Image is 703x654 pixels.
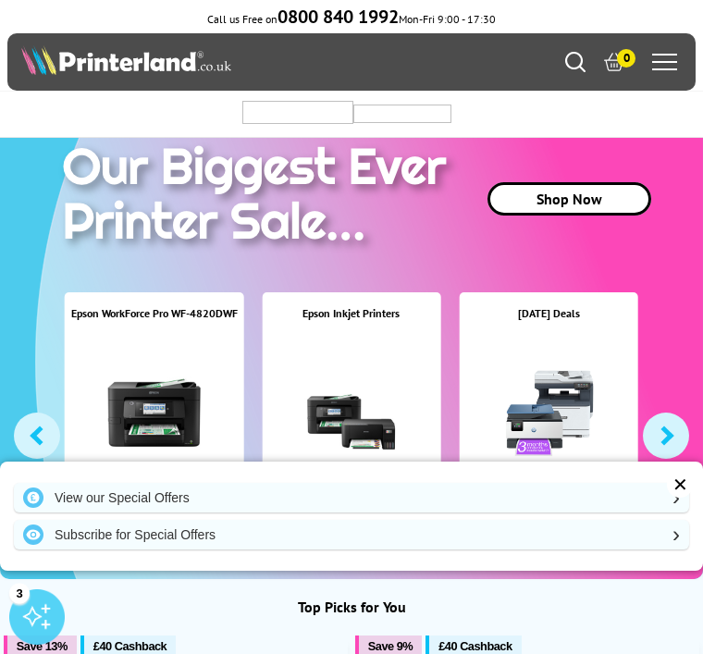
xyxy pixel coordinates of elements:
[9,583,30,603] div: 3
[93,639,166,653] span: £40 Cashback
[617,49,635,68] span: 0
[604,52,624,72] a: 0
[277,12,399,26] a: 0800 840 1992
[14,483,689,512] a: View our Special Offers
[565,52,586,72] a: Search
[368,639,413,653] span: Save 9%
[21,45,231,75] img: Printerland Logo
[17,639,68,653] span: Save 13%
[53,125,465,270] img: printer sale
[14,520,689,549] a: Subscribe for Special Offers
[242,101,353,124] img: trustpilot rating
[277,5,399,29] b: 0800 840 1992
[302,306,400,320] a: Epson Inkjet Printers
[460,306,638,348] div: [DATE] Deals
[438,639,512,653] span: £40 Cashback
[71,306,238,320] a: Epson WorkForce Pro WF-4820DWF
[353,105,451,123] img: trustpilot rating
[667,472,693,498] div: ✕
[21,45,351,79] a: Printerland Logo
[487,182,651,216] a: Shop Now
